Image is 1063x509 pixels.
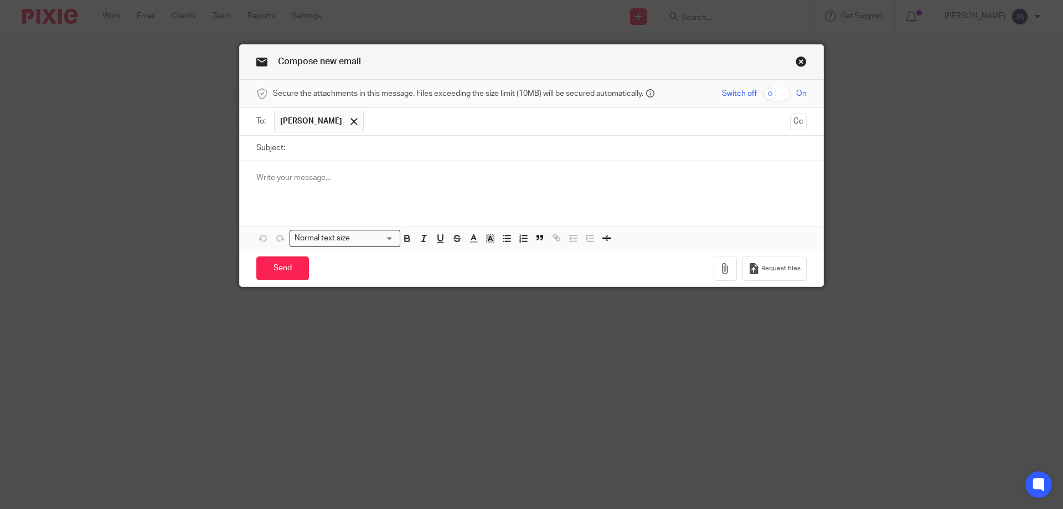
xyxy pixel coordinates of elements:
span: Request files [761,264,801,273]
button: Cc [790,114,807,130]
span: Secure the attachments in this message. Files exceeding the size limit (10MB) will be secured aut... [273,88,643,99]
span: On [796,88,807,99]
label: Subject: [256,142,285,153]
div: Search for option [290,230,400,247]
a: Close this dialog window [796,56,807,71]
input: Send [256,256,309,280]
input: Search for option [354,233,394,244]
span: Switch off [722,88,757,99]
span: Normal text size [292,233,353,244]
span: [PERSON_NAME] [280,116,342,127]
label: To: [256,116,269,127]
button: Request files [742,256,807,281]
span: Compose new email [278,57,361,66]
